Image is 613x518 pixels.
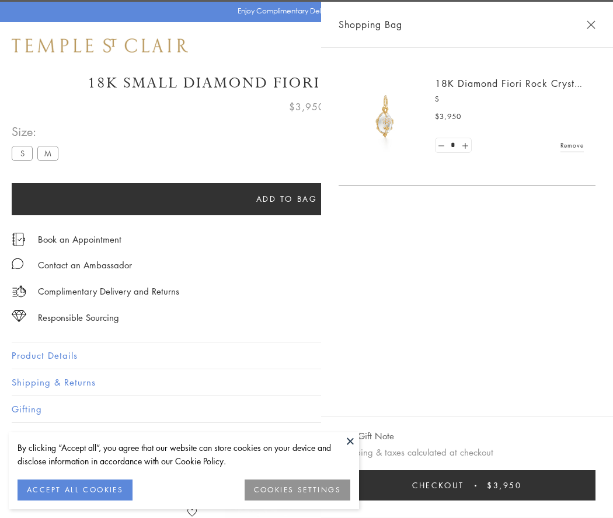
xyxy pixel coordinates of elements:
button: ACCEPT ALL COOKIES [18,480,133,501]
span: $3,950 [289,99,325,114]
span: $3,950 [435,111,461,123]
div: Contact an Ambassador [38,258,132,272]
span: Shopping Bag [339,17,402,32]
img: icon_delivery.svg [12,284,26,299]
p: Shipping & taxes calculated at checkout [339,445,595,460]
span: Checkout [412,479,464,492]
img: Temple St. Clair [12,38,188,52]
p: S [435,93,584,105]
a: Set quantity to 0 [436,138,447,153]
img: icon_sourcing.svg [12,310,26,322]
button: COOKIES SETTINGS [245,480,350,501]
label: S [12,146,33,160]
p: Enjoy Complimentary Delivery & Returns [238,5,370,17]
label: M [37,146,58,160]
button: Shipping & Returns [12,369,601,395]
div: Responsible Sourcing [38,310,119,325]
a: Book an Appointment [38,233,121,246]
a: Remove [560,139,584,152]
button: Add to bag [12,183,562,215]
span: $3,950 [487,479,522,492]
a: Set quantity to 2 [459,138,471,153]
span: Add to bag [256,192,318,205]
h1: 18K Small Diamond Fiori Rock Crystal Amulet [12,73,601,93]
img: P51889-E11FIORI [350,82,420,152]
img: MessageIcon-01_2.svg [12,258,23,269]
span: Size: [12,122,63,141]
button: Add Gift Note [339,429,394,443]
button: Gifting [12,396,601,422]
button: Product Details [12,342,601,369]
button: Checkout $3,950 [339,470,595,501]
p: Complimentary Delivery and Returns [38,284,179,299]
button: Close Shopping Bag [587,20,595,29]
div: By clicking “Accept all”, you agree that our website can store cookies on your device and disclos... [18,441,350,468]
img: icon_appointment.svg [12,233,26,246]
